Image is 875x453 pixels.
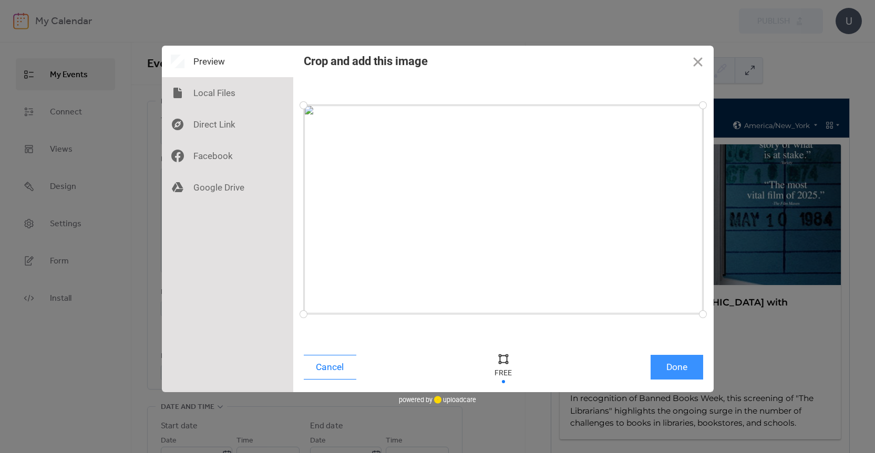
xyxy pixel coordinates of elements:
[399,392,476,408] div: powered by
[433,396,476,404] a: uploadcare
[651,355,703,380] button: Done
[304,55,428,68] div: Crop and add this image
[162,172,293,203] div: Google Drive
[162,109,293,140] div: Direct Link
[304,355,356,380] button: Cancel
[162,46,293,77] div: Preview
[162,77,293,109] div: Local Files
[682,46,714,77] button: Close
[162,140,293,172] div: Facebook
